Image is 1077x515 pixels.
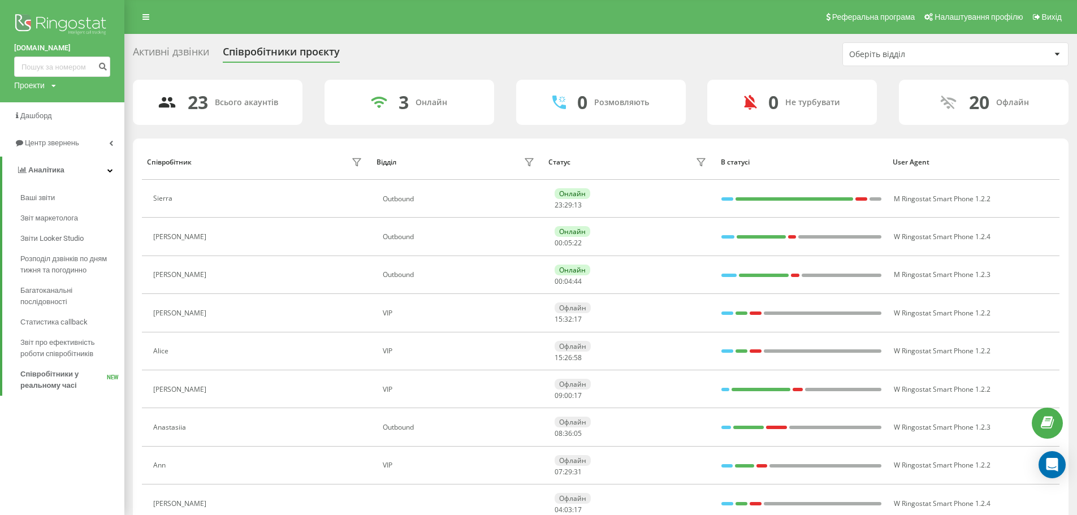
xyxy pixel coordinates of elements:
a: Розподіл дзвінків по дням тижня та погодинно [20,249,124,280]
a: Звіт про ефективність роботи співробітників [20,332,124,364]
span: M Ringostat Smart Phone 1.2.3 [894,270,991,279]
span: 29 [564,200,572,210]
span: 00 [555,276,563,286]
div: VIP [383,347,537,355]
span: 03 [564,505,572,514]
div: User Agent [893,158,1054,166]
div: Проекти [14,80,45,91]
div: 0 [577,92,587,113]
div: Оutbound [383,233,537,241]
div: Офлайн [555,302,591,313]
div: [PERSON_NAME] [153,500,209,508]
span: 32 [564,314,572,324]
span: 08 [555,429,563,438]
div: [PERSON_NAME] [153,386,209,393]
div: Активні дзвінки [133,46,209,63]
span: W Ringostat Smart Phone 1.2.3 [894,422,991,432]
div: Розмовляють [594,98,649,107]
div: 0 [768,92,778,113]
span: 29 [564,467,572,477]
div: : : [555,239,582,247]
div: : : [555,468,582,476]
span: Звіти Looker Studio [20,233,84,244]
div: : : [555,392,582,400]
span: 05 [574,429,582,438]
span: 15 [555,314,563,324]
div: 20 [969,92,989,113]
div: Співробітник [147,158,192,166]
span: 04 [555,505,563,514]
div: : : [555,278,582,285]
input: Пошук за номером [14,57,110,77]
img: Ringostat logo [14,11,110,40]
div: Співробітники проєкту [223,46,340,63]
span: W Ringostat Smart Phone 1.2.2 [894,346,991,356]
span: 13 [574,200,582,210]
span: Вихід [1042,12,1062,21]
div: Статус [548,158,570,166]
div: VIP [383,461,537,469]
div: Оutbound [383,195,537,203]
a: Багатоканальні послідовності [20,280,124,312]
span: Багатоканальні послідовності [20,285,119,308]
div: В статусі [721,158,882,166]
span: Співробітники у реальному часі [20,369,107,391]
div: : : [555,201,582,209]
span: 05 [564,238,572,248]
span: W Ringostat Smart Phone 1.2.4 [894,232,991,241]
div: Оutbound [383,423,537,431]
div: : : [555,430,582,438]
span: 07 [555,467,563,477]
div: Онлайн [555,188,590,199]
a: Співробітники у реальному часіNEW [20,364,124,396]
span: Розподіл дзвінків по дням тижня та погодинно [20,253,119,276]
span: W Ringostat Smart Phone 1.2.2 [894,384,991,394]
div: Оutbound [383,271,537,279]
span: 26 [564,353,572,362]
div: Alice [153,347,171,355]
span: 23 [555,200,563,210]
span: Реферальна програма [832,12,915,21]
span: Налаштування профілю [935,12,1023,21]
span: Ваші звіти [20,192,55,204]
span: Дашборд [20,111,52,120]
a: [DOMAIN_NAME] [14,42,110,54]
a: Статистика callback [20,312,124,332]
div: Відділ [377,158,396,166]
span: Аналiтика [28,166,64,174]
span: 44 [574,276,582,286]
span: W Ringostat Smart Phone 1.2.2 [894,308,991,318]
span: 58 [574,353,582,362]
div: Офлайн [555,455,591,466]
div: Офлайн [555,379,591,390]
div: : : [555,506,582,514]
div: [PERSON_NAME] [153,233,209,241]
div: [PERSON_NAME] [153,309,209,317]
a: Звіт маркетолога [20,208,124,228]
span: W Ringostat Smart Phone 1.2.2 [894,460,991,470]
div: Онлайн [555,226,590,237]
div: Anastasiia [153,423,189,431]
div: Онлайн [555,265,590,275]
div: Офлайн [555,341,591,352]
span: 00 [555,238,563,248]
a: Аналiтика [2,157,124,184]
div: Офлайн [996,98,1029,107]
span: Центр звернень [25,139,79,147]
div: Всього акаунтів [215,98,278,107]
div: VIP [383,309,537,317]
span: M Ringostat Smart Phone 1.2.2 [894,194,991,204]
span: 36 [564,429,572,438]
span: 17 [574,391,582,400]
div: VIP [383,386,537,393]
div: Офлайн [555,493,591,504]
div: Офлайн [555,417,591,427]
div: Open Intercom Messenger [1039,451,1066,478]
div: Ann [153,461,168,469]
span: 31 [574,467,582,477]
span: 22 [574,238,582,248]
div: [PERSON_NAME] [153,271,209,279]
div: : : [555,354,582,362]
span: 17 [574,505,582,514]
div: Онлайн [416,98,447,107]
